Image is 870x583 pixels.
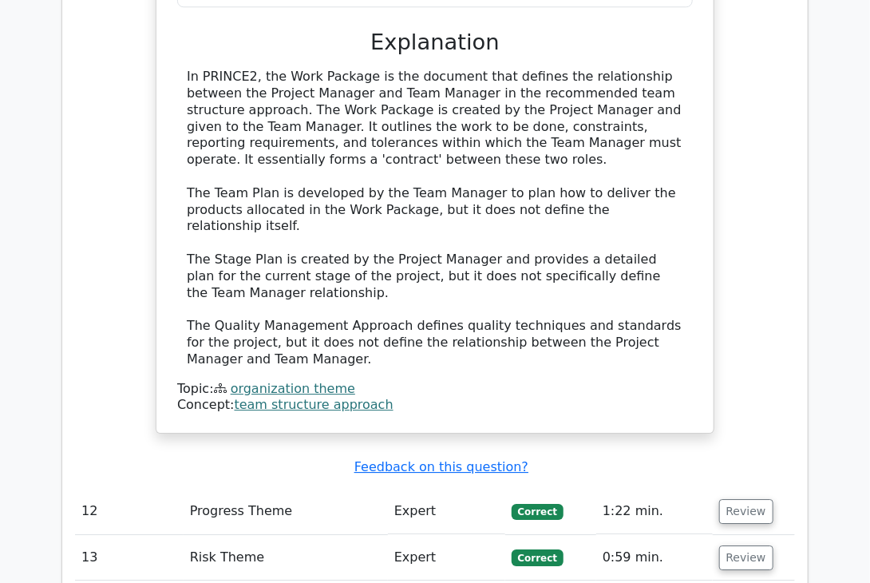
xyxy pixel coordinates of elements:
[512,549,564,565] span: Correct
[75,489,184,534] td: 12
[388,535,505,581] td: Expert
[231,381,355,396] a: organization theme
[719,545,773,570] button: Review
[235,397,393,412] a: team structure approach
[719,499,773,524] button: Review
[512,504,564,520] span: Correct
[75,535,184,581] td: 13
[177,381,693,398] div: Topic:
[177,397,693,414] div: Concept:
[187,30,683,56] h3: Explanation
[354,459,528,474] a: Feedback on this question?
[596,535,713,581] td: 0:59 min.
[596,489,713,534] td: 1:22 min.
[184,489,388,534] td: Progress Theme
[184,535,388,581] td: Risk Theme
[388,489,505,534] td: Expert
[187,69,683,367] div: In PRINCE2, the Work Package is the document that defines the relationship between the Project Ma...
